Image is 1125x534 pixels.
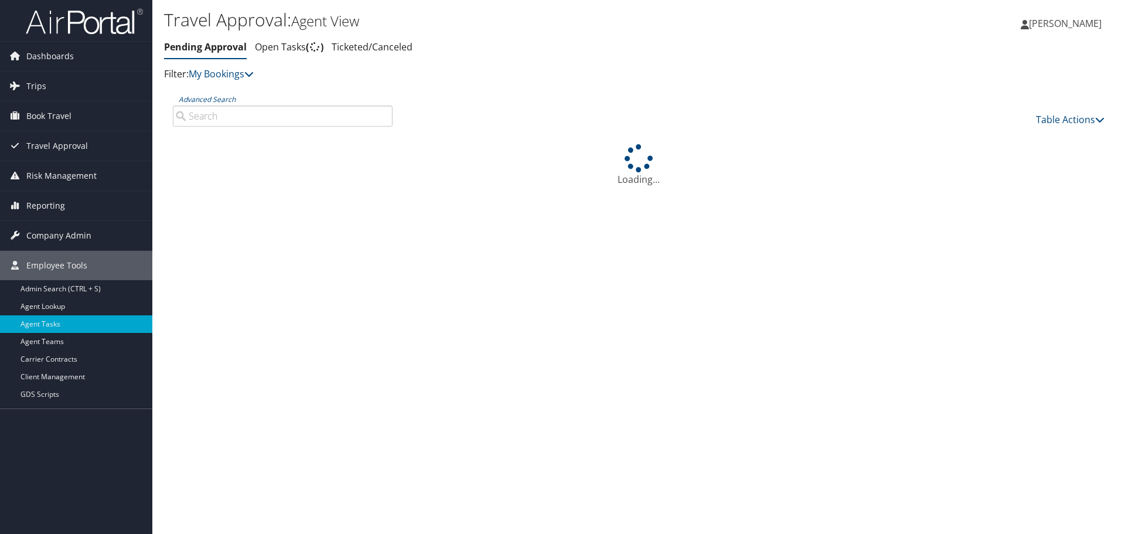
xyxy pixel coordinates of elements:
a: Advanced Search [179,94,236,104]
img: airportal-logo.png [26,8,143,35]
p: Filter: [164,67,797,82]
a: My Bookings [189,67,254,80]
span: Company Admin [26,221,91,250]
a: [PERSON_NAME] [1021,6,1113,41]
input: Advanced Search [173,106,393,127]
span: Employee Tools [26,251,87,280]
a: Pending Approval [164,40,247,53]
span: Risk Management [26,161,97,191]
span: Book Travel [26,101,71,131]
span: [PERSON_NAME] [1029,17,1102,30]
span: Travel Approval [26,131,88,161]
span: Dashboards [26,42,74,71]
a: Table Actions [1036,113,1104,126]
small: Agent View [291,11,359,30]
a: Ticketed/Canceled [332,40,412,53]
a: Open Tasks [255,40,323,53]
span: Reporting [26,191,65,220]
div: Loading... [164,144,1113,186]
h1: Travel Approval: [164,8,797,32]
span: Trips [26,72,46,101]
